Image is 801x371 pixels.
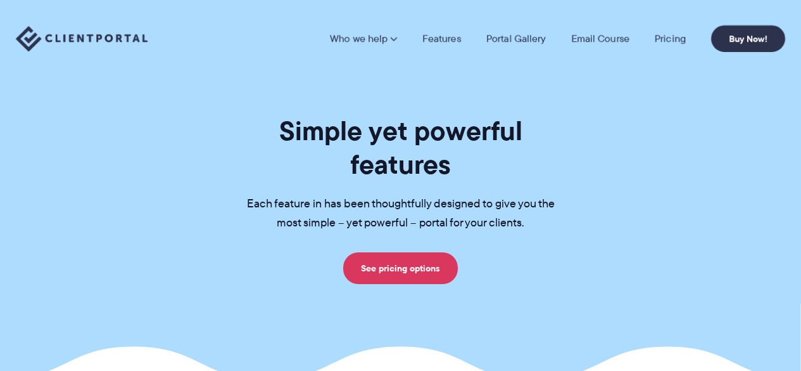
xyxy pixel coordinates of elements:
h1: Simple yet powerful features [227,114,575,181]
a: Buy Now! [711,25,785,52]
a: Email Course [571,34,629,44]
a: Who we help [330,34,397,44]
a: See pricing options [343,252,458,284]
a: Pricing [655,34,686,44]
a: Portal Gallery [486,34,546,44]
a: Features [422,34,461,44]
p: Each feature in has been thoughtfully designed to give you the most simple – yet powerful – porta... [227,195,575,233]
